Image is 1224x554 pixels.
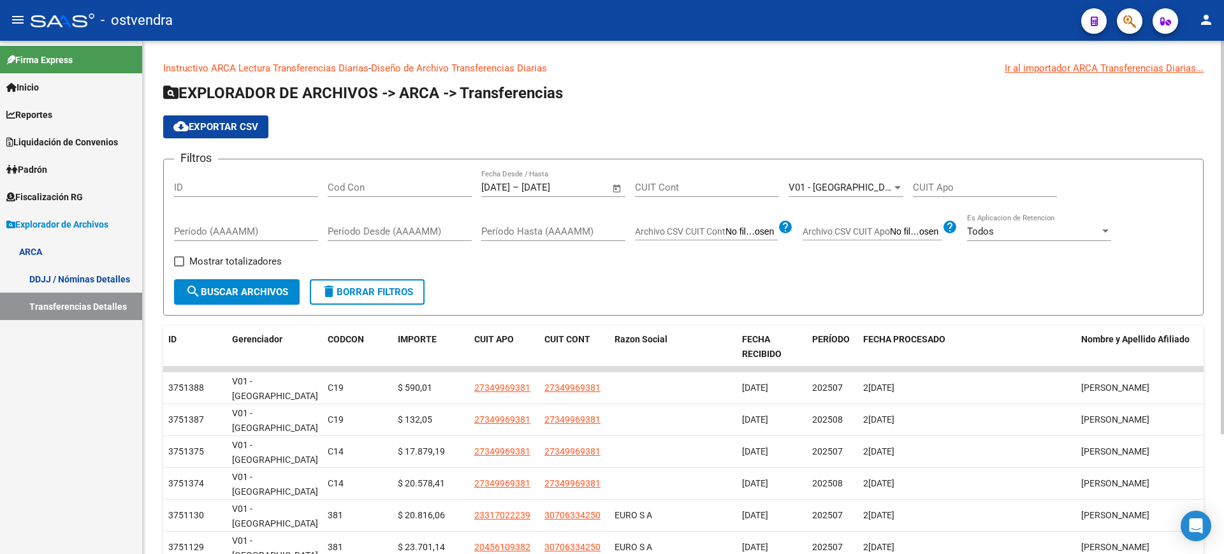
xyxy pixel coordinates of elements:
[521,182,583,193] input: Fecha fin
[398,478,445,488] span: $ 20.578,41
[890,226,942,238] input: Archivo CSV CUIT Apo
[232,472,318,497] span: V01 - [GEOGRAPHIC_DATA]
[635,226,725,237] span: Archivo CSV CUIT Cont
[163,326,227,368] datatable-header-cell: ID
[1076,326,1204,368] datatable-header-cell: Nombre y Apellido Afiliado
[803,226,890,237] span: Archivo CSV CUIT Apo
[474,510,530,520] span: 23317022239
[610,181,625,196] button: Open calendar
[186,286,288,298] span: Buscar Archivos
[6,135,118,149] span: Liquidación de Convenios
[1081,414,1149,425] span: [PERSON_NAME]
[544,510,601,520] span: 30706334250
[1198,12,1214,27] mat-icon: person
[812,334,850,344] span: PERÍODO
[168,542,204,552] span: 3751129
[737,326,807,368] datatable-header-cell: FECHA RECIBIDO
[812,542,843,552] span: 202507
[615,334,667,344] span: Razon Social
[1081,542,1149,552] span: [PERSON_NAME]
[101,6,173,34] span: - ostvendra
[174,279,300,305] button: Buscar Archivos
[163,62,368,74] a: Instructivo ARCA Lectura Transferencias Diarias
[742,446,768,456] span: [DATE]
[539,326,609,368] datatable-header-cell: CUIT CONT
[189,254,282,269] span: Mostrar totalizadores
[328,478,344,488] span: C14
[863,334,945,344] span: FECHA PROCESADO
[232,408,318,433] span: V01 - [GEOGRAPHIC_DATA]
[168,383,204,393] span: 3751388
[812,478,843,488] span: 202508
[398,383,432,393] span: $ 590,01
[742,478,768,488] span: [DATE]
[232,440,318,465] span: V01 - [GEOGRAPHIC_DATA]
[232,334,282,344] span: Gerenciador
[742,383,768,393] span: [DATE]
[812,414,843,425] span: 202508
[742,414,768,425] span: [DATE]
[863,478,894,488] span: 2[DATE]
[232,376,318,401] span: V01 - [GEOGRAPHIC_DATA]
[942,219,958,235] mat-icon: help
[481,182,510,193] input: Fecha inicio
[398,510,445,520] span: $ 20.816,06
[371,62,547,74] a: Diseño de Archivo Transferencias Diarias
[310,279,425,305] button: Borrar Filtros
[232,504,318,528] span: V01 - [GEOGRAPHIC_DATA]
[778,219,793,235] mat-icon: help
[474,446,530,456] span: 27349969381
[173,119,189,134] mat-icon: cloud_download
[1081,446,1149,456] span: [PERSON_NAME]
[173,121,258,133] span: Exportar CSV
[544,446,601,456] span: 27349969381
[863,414,894,425] span: 2[DATE]
[6,217,108,231] span: Explorador de Archivos
[1181,511,1211,541] div: Open Intercom Messenger
[328,414,344,425] span: C19
[615,510,652,520] span: EURO S A
[1081,478,1149,488] span: [PERSON_NAME]
[163,115,268,138] button: Exportar CSV
[544,414,601,425] span: 27349969381
[474,334,514,344] span: CUIT APO
[398,542,445,552] span: $ 23.701,14
[328,334,364,344] span: CODCON
[863,446,894,456] span: 2[DATE]
[863,383,894,393] span: 2[DATE]
[858,326,1076,368] datatable-header-cell: FECHA PROCESADO
[469,326,539,368] datatable-header-cell: CUIT APO
[967,226,994,237] span: Todos
[1081,383,1149,393] span: [PERSON_NAME]
[742,542,768,552] span: [DATE]
[474,542,530,552] span: 20456109382
[186,284,201,299] mat-icon: search
[321,284,337,299] mat-icon: delete
[328,446,344,456] span: C14
[323,326,367,368] datatable-header-cell: CODCON
[863,542,894,552] span: 2[DATE]
[544,478,601,488] span: 27349969381
[6,53,73,67] span: Firma Express
[168,478,204,488] span: 3751374
[609,326,737,368] datatable-header-cell: Razon Social
[742,510,768,520] span: [DATE]
[6,163,47,177] span: Padrón
[474,478,530,488] span: 27349969381
[474,414,530,425] span: 27349969381
[168,446,204,456] span: 3751375
[168,334,177,344] span: ID
[328,383,344,393] span: C19
[328,542,343,552] span: 381
[393,326,469,368] datatable-header-cell: IMPORTE
[227,326,323,368] datatable-header-cell: Gerenciador
[615,542,652,552] span: EURO S A
[1005,61,1204,75] div: Ir al importador ARCA Transferencias Diarias...
[6,108,52,122] span: Reportes
[1081,334,1190,344] span: Nombre y Apellido Afiliado
[1081,510,1149,520] span: [PERSON_NAME]
[544,334,590,344] span: CUIT CONT
[398,414,432,425] span: $ 132,05
[163,84,563,102] span: EXPLORADOR DE ARCHIVOS -> ARCA -> Transferencias
[807,326,858,368] datatable-header-cell: PERÍODO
